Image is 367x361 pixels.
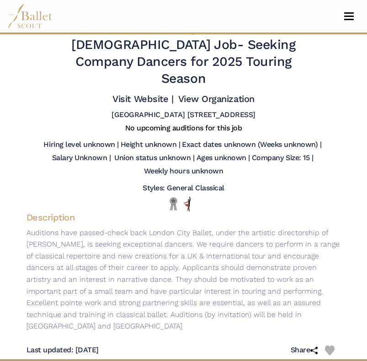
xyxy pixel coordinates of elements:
img: Local [168,197,179,211]
h5: Union status unknown | [114,153,194,163]
h5: Salary Unknown | [52,153,111,163]
h5: Share [291,345,325,355]
h5: Company Size: 15 | [252,153,313,163]
h5: Last updated: [DATE] [27,345,99,355]
h5: Exact dates unknown (Weeks unknown) | [182,140,321,150]
img: Heart [325,345,335,356]
a: Visit Website | [112,93,173,104]
img: All [184,197,191,211]
h5: Styles: General Classical [143,183,224,193]
h4: Description [19,211,348,223]
h5: Ages unknown | [197,153,250,163]
a: View Organization [178,93,255,104]
p: Auditions have passed-check back London City Ballet, under the artistic directorship of [PERSON_N... [19,227,348,332]
h2: - - Seeking Company Dancers for 2025 Touring Season [53,20,313,87]
h5: Height unknown | [121,140,180,150]
button: Toggle navigation [338,12,360,21]
h5: [GEOGRAPHIC_DATA] [STREET_ADDRESS] [112,110,255,120]
h5: Hiring level unknown | [43,140,118,150]
span: [DEMOGRAPHIC_DATA] Job [71,37,237,52]
h5: Weekly hours unknown [144,167,223,176]
h5: No upcoming auditions for this job [125,124,242,133]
